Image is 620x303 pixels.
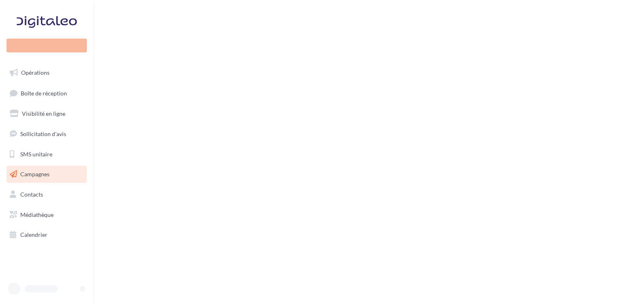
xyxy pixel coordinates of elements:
a: Opérations [5,64,88,81]
span: Contacts [20,191,43,198]
span: Sollicitation d'avis [20,130,66,137]
a: Sollicitation d'avis [5,126,88,143]
a: Contacts [5,186,88,203]
span: Calendrier [20,231,47,238]
span: Visibilité en ligne [22,110,65,117]
span: SMS unitaire [20,150,52,157]
a: Campagnes [5,166,88,183]
div: Nouvelle campagne [6,39,87,52]
span: Boîte de réception [21,89,67,96]
a: Visibilité en ligne [5,105,88,122]
a: SMS unitaire [5,146,88,163]
span: Opérations [21,69,50,76]
span: Médiathèque [20,211,54,218]
span: Campagnes [20,171,50,177]
a: Boîte de réception [5,84,88,102]
a: Calendrier [5,226,88,243]
a: Médiathèque [5,206,88,223]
